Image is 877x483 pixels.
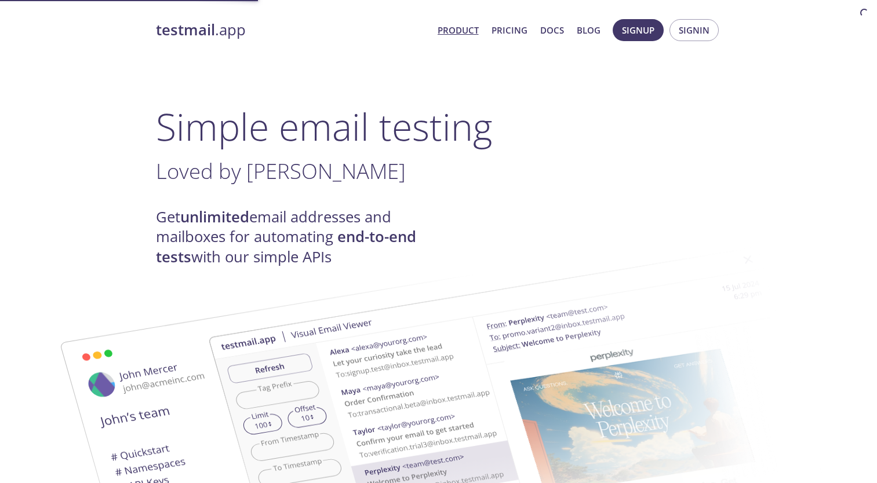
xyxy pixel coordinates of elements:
span: Signin [679,23,709,38]
strong: end-to-end tests [156,226,416,266]
h4: Get email addresses and mailboxes for automating with our simple APIs [156,207,439,267]
a: Pricing [492,23,527,38]
strong: unlimited [180,207,249,227]
a: Blog [577,23,601,38]
a: Docs [540,23,564,38]
a: testmail.app [156,20,428,40]
span: Loved by [PERSON_NAME] [156,156,406,185]
a: Product [438,23,479,38]
button: Signup [613,19,664,41]
strong: testmail [156,20,215,40]
button: Signin [669,19,719,41]
h1: Simple email testing [156,104,722,149]
span: Signup [622,23,654,38]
